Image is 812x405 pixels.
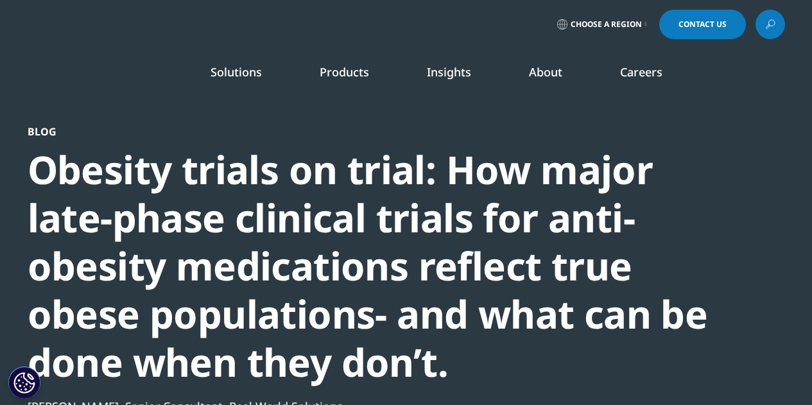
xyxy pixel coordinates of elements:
button: Cookie Settings [8,366,40,399]
div: Obesity trials on trial: How major late-phase clinical trials for anti-obesity medications reflec... [28,146,716,386]
a: Solutions [211,64,262,80]
a: About [529,64,562,80]
span: Choose a Region [571,19,642,30]
div: Blog [28,125,716,138]
a: Insights [427,64,471,80]
a: Careers [620,64,662,80]
span: Contact Us [678,21,727,28]
a: Products [320,64,369,80]
nav: Primary [135,45,785,105]
a: Contact Us [659,10,746,39]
